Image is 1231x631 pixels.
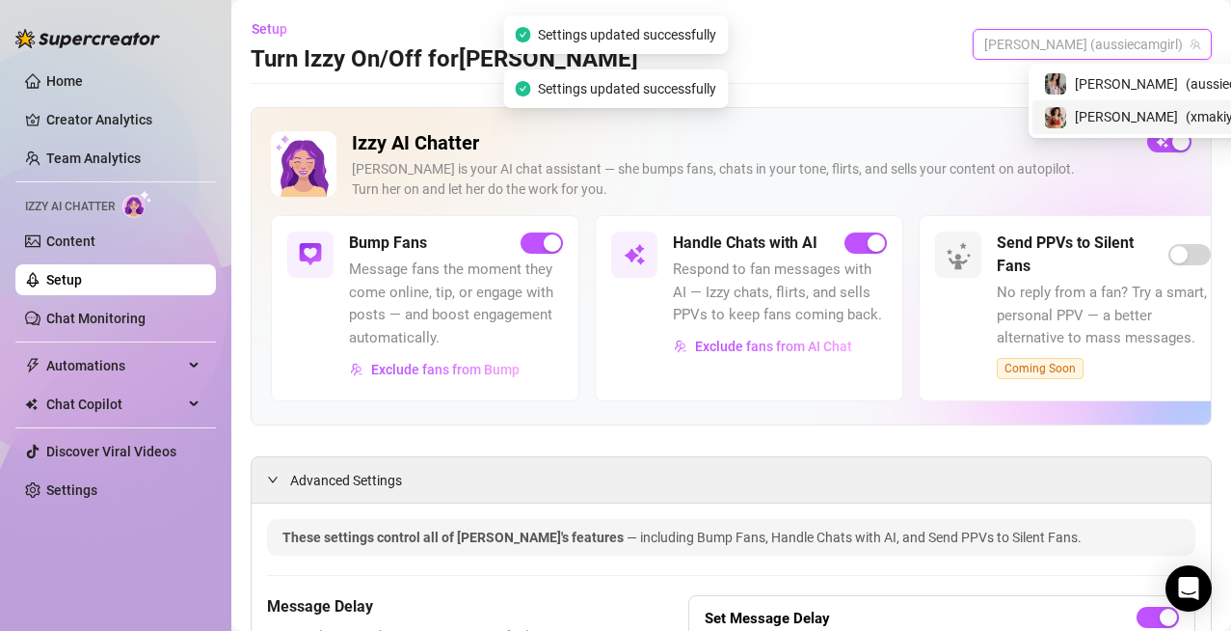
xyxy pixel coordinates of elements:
[25,398,38,411] img: Chat Copilot
[1075,73,1178,95] span: [PERSON_NAME]
[46,350,183,381] span: Automations
[46,482,97,498] a: Settings
[352,159,1132,200] div: [PERSON_NAME] is your AI chat assistant — she bumps fans, chats in your tone, flirts, and sells y...
[46,389,183,420] span: Chat Copilot
[349,232,427,255] h5: Bump Fans
[623,243,646,266] img: svg%3e
[515,81,530,96] span: check-circle
[515,27,530,42] span: check-circle
[1075,106,1178,127] span: [PERSON_NAME]
[371,362,520,377] span: Exclude fans from Bump
[267,595,592,618] h5: Message Delay
[46,233,95,249] a: Content
[46,104,201,135] a: Creator Analytics
[984,30,1200,59] span: Maki (aussiecamgirl)
[673,331,853,362] button: Exclude fans from AI Chat
[673,232,817,255] h5: Handle Chats with AI
[252,21,287,37] span: Setup
[1045,73,1066,95] img: Maki
[997,232,1168,278] h5: Send PPVs to Silent Fans
[1045,107,1066,128] img: maki
[299,243,322,266] img: svg%3e
[349,259,563,349] span: Message fans the moment they come online, tip, or engage with posts — and boost engagement automa...
[46,151,141,166] a: Team Analytics
[997,282,1211,350] span: No reply from a fan? Try a smart, personal PPV — a better alternative to mass messages.
[46,73,83,89] a: Home
[15,29,160,48] img: logo-BBDzfeDw.svg
[673,259,887,327] span: Respond to fan messages with AI — Izzy chats, flirts, and sells PPVs to keep fans coming back.
[251,44,638,75] h3: Turn Izzy On/Off for [PERSON_NAME]
[1190,39,1201,50] span: team
[695,339,852,354] span: Exclude fans from AI Chat
[46,272,82,288] a: Setup
[46,444,176,459] a: Discover Viral Videos
[282,530,627,545] span: These settings control all of [PERSON_NAME]'s features
[674,340,687,353] img: svg%3e
[705,610,830,627] strong: Set Message Delay
[25,198,115,216] span: Izzy AI Chatter
[122,190,152,218] img: AI Chatter
[25,358,40,373] span: thunderbolt
[627,530,1082,545] span: — including Bump Fans, Handle Chats with AI, and Send PPVs to Silent Fans.
[271,131,336,197] img: Izzy AI Chatter
[349,354,521,385] button: Exclude fans from Bump
[290,470,402,491] span: Advanced Settings
[997,358,1084,379] span: Coming Soon
[352,131,1132,155] h2: Izzy AI Chatter
[1165,565,1212,612] div: Open Intercom Messenger
[251,14,303,44] button: Setup
[46,311,146,326] a: Chat Monitoring
[267,469,290,490] div: expanded
[538,78,716,99] span: Settings updated successfully
[538,24,716,45] span: Settings updated successfully
[946,242,977,273] img: silent-fans-ppv-o-N6Mmdf.svg
[267,474,279,485] span: expanded
[350,363,363,376] img: svg%3e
